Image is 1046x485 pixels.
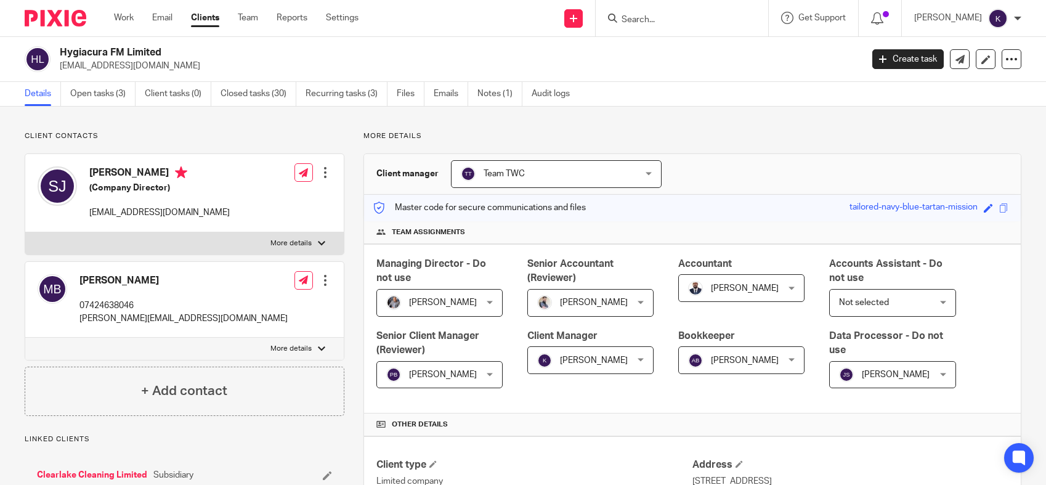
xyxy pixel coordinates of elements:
span: Other details [392,420,448,430]
p: Client contacts [25,131,344,141]
a: Audit logs [532,82,579,106]
h4: + Add contact [141,381,227,401]
span: Bookkeeper [678,331,735,341]
h4: [PERSON_NAME] [89,166,230,182]
span: [PERSON_NAME] [862,370,930,379]
p: 07424638046 [79,300,288,312]
span: Get Support [798,14,846,22]
a: Files [397,82,424,106]
a: Work [114,12,134,24]
p: [PERSON_NAME][EMAIL_ADDRESS][DOMAIN_NAME] [79,312,288,325]
input: Search [620,15,731,26]
p: More details [270,344,312,354]
p: Master code for secure communications and files [373,202,586,214]
a: Client tasks (0) [145,82,211,106]
a: Clients [191,12,219,24]
a: Emails [434,82,468,106]
a: Closed tasks (30) [221,82,296,106]
span: Team assignments [392,227,465,237]
span: Accountant [678,259,732,269]
a: Recurring tasks (3) [306,82,387,106]
span: Not selected [839,298,889,307]
p: [PERSON_NAME] [914,12,982,24]
span: Managing Director - Do not use [376,259,486,283]
span: [PERSON_NAME] [409,370,477,379]
img: svg%3E [386,367,401,382]
img: svg%3E [688,353,703,368]
span: [PERSON_NAME] [409,298,477,307]
p: More details [270,238,312,248]
h4: Address [692,459,1008,471]
img: svg%3E [25,46,51,72]
span: Senior Accountant (Reviewer) [527,259,614,283]
img: svg%3E [461,166,476,181]
img: WhatsApp%20Image%202022-05-18%20at%206.27.04%20PM.jpeg [688,281,703,296]
a: Reports [277,12,307,24]
img: Pixie [25,10,86,26]
span: Data Processor - Do not use [829,331,943,355]
p: Linked clients [25,434,344,444]
img: svg%3E [537,353,552,368]
span: Senior Client Manager (Reviewer) [376,331,479,355]
h4: [PERSON_NAME] [79,274,288,287]
span: Team TWC [484,169,525,178]
img: svg%3E [38,274,67,304]
h4: Client type [376,459,692,471]
img: svg%3E [38,166,77,206]
h2: Hygiacura FM Limited [60,46,695,59]
a: Clearlake Cleaning Limited [37,469,147,481]
h5: (Company Director) [89,182,230,194]
img: Pixie%2002.jpg [537,295,552,310]
a: Details [25,82,61,106]
span: [PERSON_NAME] [560,356,628,365]
div: tailored-navy-blue-tartan-mission [849,201,978,215]
p: [EMAIL_ADDRESS][DOMAIN_NAME] [89,206,230,219]
a: Notes (1) [477,82,522,106]
span: Accounts Assistant - Do not use [829,259,943,283]
a: Team [238,12,258,24]
span: Client Manager [527,331,598,341]
span: [PERSON_NAME] [560,298,628,307]
a: Open tasks (3) [70,82,136,106]
img: svg%3E [839,367,854,382]
h3: Client manager [376,168,439,180]
a: Create task [872,49,944,69]
i: Primary [175,166,187,179]
span: [PERSON_NAME] [711,356,779,365]
img: -%20%20-%20studio@ingrained.co.uk%20for%20%20-20220223%20at%20101413%20-%201W1A2026.jpg [386,295,401,310]
p: More details [363,131,1021,141]
p: [EMAIL_ADDRESS][DOMAIN_NAME] [60,60,854,72]
a: Email [152,12,172,24]
span: [PERSON_NAME] [711,284,779,293]
a: Settings [326,12,359,24]
img: svg%3E [988,9,1008,28]
span: Subsidiary [153,469,193,481]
